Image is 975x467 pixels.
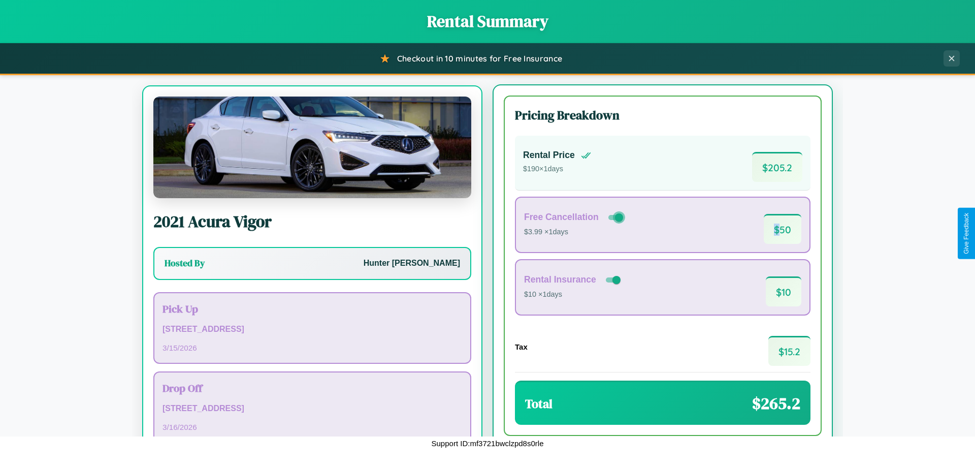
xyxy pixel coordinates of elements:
[162,401,462,416] p: [STREET_ADDRESS]
[397,53,562,64] span: Checkout in 10 minutes for Free Insurance
[153,210,471,233] h2: 2021 Acura Vigor
[162,341,462,355] p: 3 / 15 / 2026
[524,288,623,301] p: $10 × 1 days
[162,301,462,316] h3: Pick Up
[764,214,801,244] span: $ 50
[523,163,591,176] p: $ 190 × 1 days
[752,392,800,415] span: $ 265.2
[963,213,970,254] div: Give Feedback
[162,322,462,337] p: [STREET_ADDRESS]
[165,257,205,269] h3: Hosted By
[768,336,810,366] span: $ 15.2
[432,437,544,450] p: Support ID: mf3721bwclzpd8s0rle
[364,256,460,271] p: Hunter [PERSON_NAME]
[766,276,801,306] span: $ 10
[162,381,462,395] h3: Drop Off
[523,150,575,161] h4: Rental Price
[515,343,528,351] h4: Tax
[515,107,810,123] h3: Pricing Breakdown
[153,97,471,198] img: Acura Vigor
[524,212,599,223] h4: Free Cancellation
[524,274,596,285] h4: Rental Insurance
[10,10,965,33] h1: Rental Summary
[162,420,462,434] p: 3 / 16 / 2026
[525,395,552,412] h3: Total
[752,152,802,182] span: $ 205.2
[524,226,625,239] p: $3.99 × 1 days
